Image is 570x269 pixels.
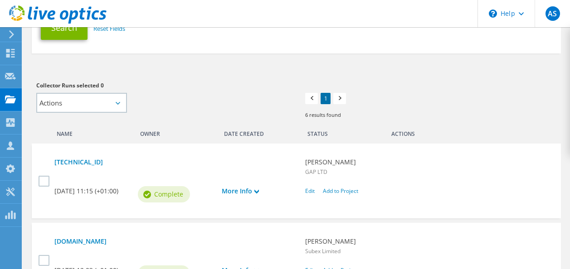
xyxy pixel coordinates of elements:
[50,125,133,139] div: Name
[489,10,497,18] svg: \n
[385,125,552,139] div: Actions
[305,157,547,167] b: [PERSON_NAME]
[133,125,217,139] div: Owner
[305,247,341,255] span: Subex Limited
[305,187,315,195] a: Edit
[546,6,560,21] span: AS
[154,189,183,199] span: Complete
[36,81,287,91] h3: Collector Runs selected 0
[54,236,296,246] a: [DOMAIN_NAME]
[323,187,358,195] a: Add to Project
[301,125,342,139] div: Status
[321,93,331,104] a: 1
[305,111,341,119] span: 6 results found
[54,157,296,167] a: [TECHNICAL_ID]
[217,125,301,139] div: Date Created
[54,186,129,196] b: [DATE] 11:15 (+01:00)
[305,168,327,176] span: GAP LTD
[305,236,547,246] b: [PERSON_NAME]
[222,186,296,196] a: More Info
[93,24,125,33] a: Reset Fields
